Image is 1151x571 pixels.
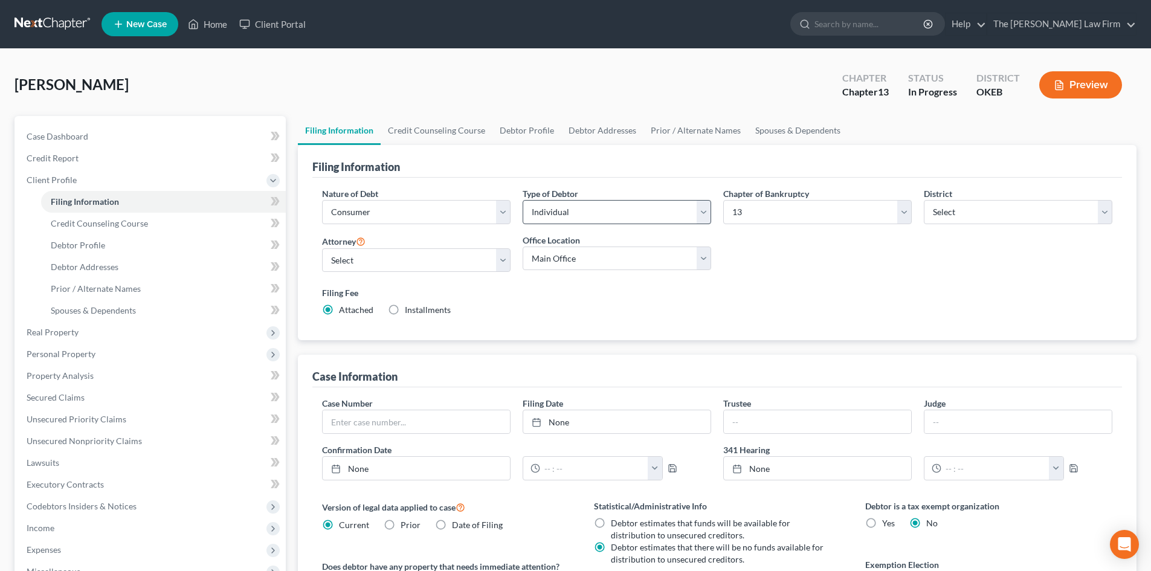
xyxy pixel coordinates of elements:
span: Real Property [27,327,79,337]
label: Office Location [523,234,580,247]
input: Search by name... [814,13,925,35]
span: [PERSON_NAME] [15,76,129,93]
a: Debtor Addresses [41,256,286,278]
span: Income [27,523,54,533]
span: Credit Counseling Course [51,218,148,228]
div: Status [908,71,957,85]
label: Exemption Election [865,558,1112,571]
label: Version of legal data applied to case [322,500,569,514]
span: Credit Report [27,153,79,163]
div: Chapter [842,85,889,99]
a: Unsecured Priority Claims [17,408,286,430]
input: -- : -- [540,457,648,480]
div: Case Information [312,369,398,384]
a: Secured Claims [17,387,286,408]
span: Unsecured Priority Claims [27,414,126,424]
a: Credit Counseling Course [381,116,492,145]
label: Trustee [723,397,751,410]
span: Client Profile [27,175,77,185]
a: Property Analysis [17,365,286,387]
label: Case Number [322,397,373,410]
button: Preview [1039,71,1122,98]
input: -- [924,410,1112,433]
a: Case Dashboard [17,126,286,147]
label: District [924,187,952,200]
a: None [724,457,911,480]
span: Yes [882,518,895,528]
span: Debtor Profile [51,240,105,250]
div: Filing Information [312,160,400,174]
div: OKEB [976,85,1020,99]
span: Unsecured Nonpriority Claims [27,436,142,446]
label: 341 Hearing [717,444,1118,456]
span: Codebtors Insiders & Notices [27,501,137,511]
a: Spouses & Dependents [41,300,286,321]
span: Prior [401,520,421,530]
label: Type of Debtor [523,187,578,200]
span: Secured Claims [27,392,85,402]
a: Prior / Alternate Names [643,116,748,145]
span: Property Analysis [27,370,94,381]
label: Statistical/Administrative Info [594,500,841,512]
input: -- [724,410,911,433]
span: Spouses & Dependents [51,305,136,315]
span: Filing Information [51,196,119,207]
a: The [PERSON_NAME] Law Firm [987,13,1136,35]
div: District [976,71,1020,85]
span: Debtor estimates that there will be no funds available for distribution to unsecured creditors. [611,542,824,564]
label: Nature of Debt [322,187,378,200]
span: Executory Contracts [27,479,104,489]
a: Help [946,13,986,35]
div: Chapter [842,71,889,85]
span: Debtor Addresses [51,262,118,272]
div: Open Intercom Messenger [1110,530,1139,559]
a: None [523,410,711,433]
label: Confirmation Date [316,444,717,456]
span: Installments [405,305,451,315]
span: Debtor estimates that funds will be available for distribution to unsecured creditors. [611,518,790,540]
label: Filing Date [523,397,563,410]
label: Chapter of Bankruptcy [723,187,809,200]
a: Unsecured Nonpriority Claims [17,430,286,452]
input: -- : -- [941,457,1049,480]
span: Lawsuits [27,457,59,468]
a: Prior / Alternate Names [41,278,286,300]
span: Prior / Alternate Names [51,283,141,294]
label: Debtor is a tax exempt organization [865,500,1112,512]
label: Filing Fee [322,286,1112,299]
span: Case Dashboard [27,131,88,141]
a: Credit Counseling Course [41,213,286,234]
a: Filing Information [41,191,286,213]
span: Expenses [27,544,61,555]
a: Client Portal [233,13,312,35]
a: Home [182,13,233,35]
a: Executory Contracts [17,474,286,495]
div: In Progress [908,85,957,99]
span: Attached [339,305,373,315]
a: Debtor Profile [492,116,561,145]
span: 13 [878,86,889,97]
span: Personal Property [27,349,95,359]
a: Debtor Profile [41,234,286,256]
a: Filing Information [298,116,381,145]
a: None [323,457,510,480]
a: Lawsuits [17,452,286,474]
span: Current [339,520,369,530]
a: Debtor Addresses [561,116,643,145]
span: No [926,518,938,528]
a: Spouses & Dependents [748,116,848,145]
span: Date of Filing [452,520,503,530]
input: Enter case number... [323,410,510,433]
label: Judge [924,397,946,410]
span: New Case [126,20,167,29]
label: Attorney [322,234,366,248]
a: Credit Report [17,147,286,169]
